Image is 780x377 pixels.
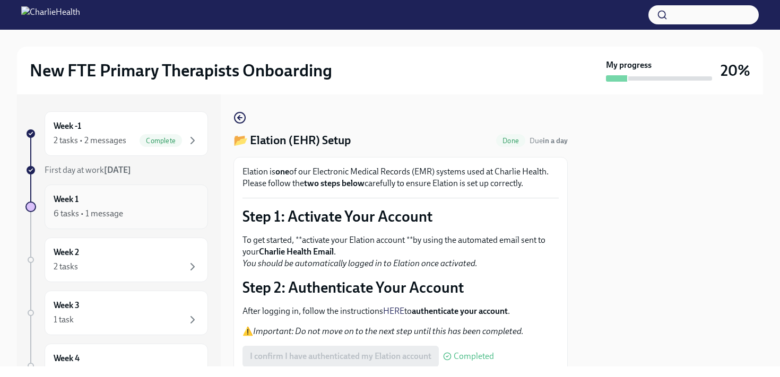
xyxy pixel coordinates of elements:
a: Week 31 task [25,291,208,335]
p: After logging in, follow the instructions to . [242,305,559,317]
h6: Week 3 [54,300,80,311]
strong: Charlie Health Email [259,247,334,257]
img: CharlieHealth [21,6,80,23]
span: September 6th, 2025 09:00 [530,136,568,146]
strong: My progress [606,59,652,71]
a: Week -12 tasks • 2 messagesComplete [25,111,208,156]
p: Step 1: Activate Your Account [242,207,559,226]
strong: authenticate your account [412,306,508,316]
strong: two steps below [304,178,365,188]
a: HERE [383,306,404,316]
span: First day at work [45,165,131,175]
em: You should be automatically logged in to Elation once activated. [242,258,478,268]
h2: New FTE Primary Therapists Onboarding [30,60,332,81]
h3: 20% [721,61,750,80]
em: Important: Do not move on to the next step until this has been completed. [253,326,524,336]
a: Week 22 tasks [25,238,208,282]
h6: Week 4 [54,353,80,364]
span: Due [530,136,568,145]
p: Step 2: Authenticate Your Account [242,278,559,297]
p: To get started, **activate your Elation account **by using the automated email sent to your . [242,234,559,269]
span: Complete [140,137,182,145]
strong: in a day [543,136,568,145]
span: Done [496,137,525,145]
h4: 📂 Elation (EHR) Setup [233,133,351,148]
p: Elation is of our Electronic Medical Records (EMR) systems used at Charlie Health. Please follow ... [242,166,559,189]
strong: [DATE] [104,165,131,175]
div: 2 tasks [54,261,78,273]
p: ⚠️ [242,326,559,337]
h6: Week -1 [54,120,81,132]
a: First day at work[DATE] [25,164,208,176]
h6: Week 2 [54,247,79,258]
div: 2 tasks • 2 messages [54,135,126,146]
strong: one [275,166,289,177]
div: 6 tasks • 1 message [54,208,123,220]
div: 1 task [54,314,74,326]
a: Week 16 tasks • 1 message [25,185,208,229]
span: Completed [454,352,494,361]
h6: Week 1 [54,194,79,205]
